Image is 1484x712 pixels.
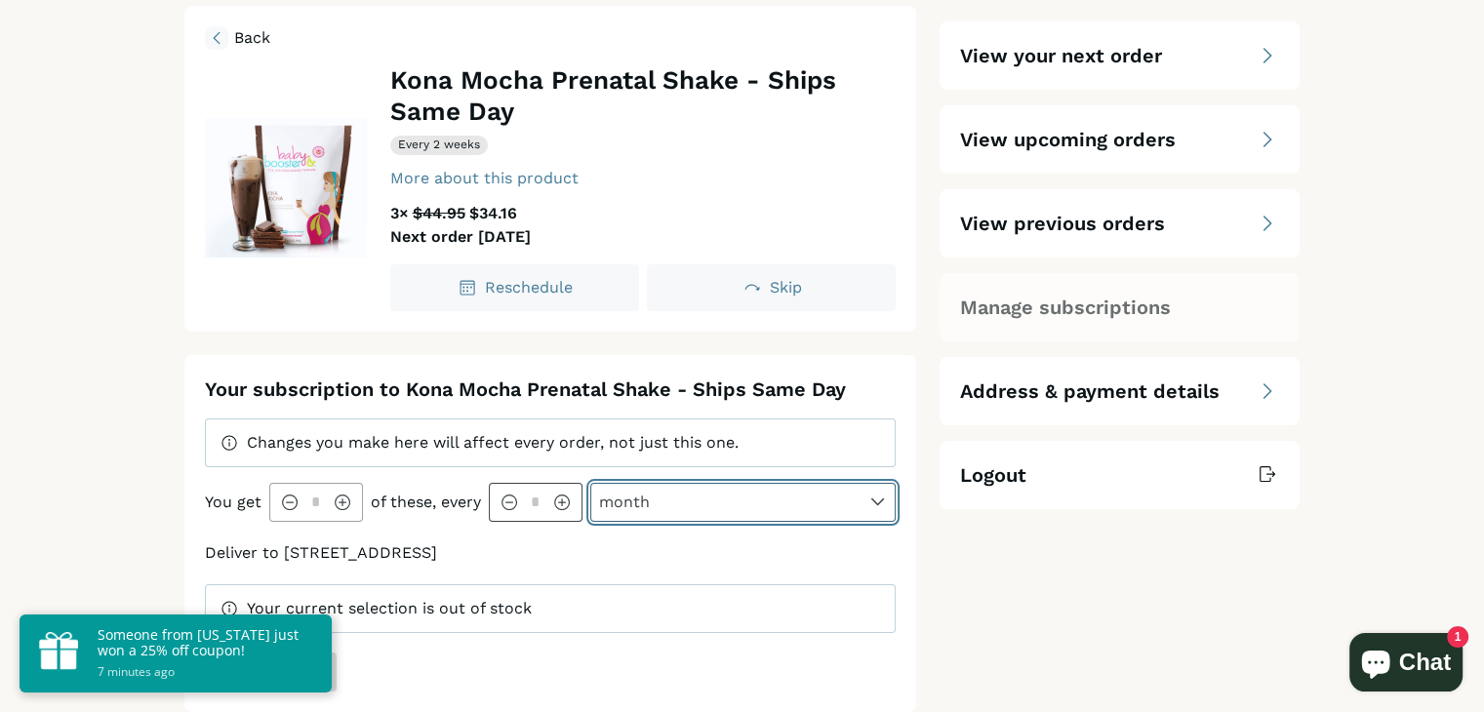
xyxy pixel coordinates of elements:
span: Address & payment details [960,377,1220,405]
span: View upcoming orders [960,126,1176,153]
span: Your current selection is out of stock [247,599,532,617]
span: Back [205,26,270,50]
img: Kona Mocha Prenatal Shake - Ships Same Day [188,118,383,257]
span: Skip [770,278,802,297]
span: Deliver to [STREET_ADDRESS] [205,543,437,562]
span: Your subscription to Kona Mocha Prenatal Shake - Ships Same Day [205,377,846,401]
span: You get [205,493,261,511]
p: Someone from [US_STATE] just won a 25% off coupon! [98,627,312,658]
span: View previous orders [960,210,1165,237]
span: Back [234,28,270,47]
span: Logout [960,461,1026,489]
inbox-online-store-chat: Shopify online store chat [1344,633,1468,696]
span: Changes you make here will affect every order, not just this one. [247,433,739,452]
span: Reschedule [485,278,573,297]
span: Kona Mocha Prenatal Shake - Ships Same Day [390,65,836,126]
a: Logout [940,441,1300,509]
button: Skip [647,264,896,311]
span: $34.16 [469,204,517,222]
a: Address & payment details [940,357,1300,425]
span: of these, every [371,493,481,511]
span: 3 × [390,204,409,222]
small: 7 minutes ago [98,663,312,681]
span: Every 2 weeks [398,138,480,153]
a: View your next order [940,21,1300,90]
a: View upcoming orders [940,105,1300,174]
span: Next order [DATE] [390,227,531,246]
span: View your next order [960,42,1162,69]
span: $44.95 [413,204,465,222]
button: Reschedule [390,264,639,311]
div: More about this product [390,171,579,186]
span: Manage subscriptions [960,294,1171,321]
a: View previous orders [940,189,1300,257]
a: Manage subscriptions [940,273,1300,341]
img: gift.png [39,631,78,670]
